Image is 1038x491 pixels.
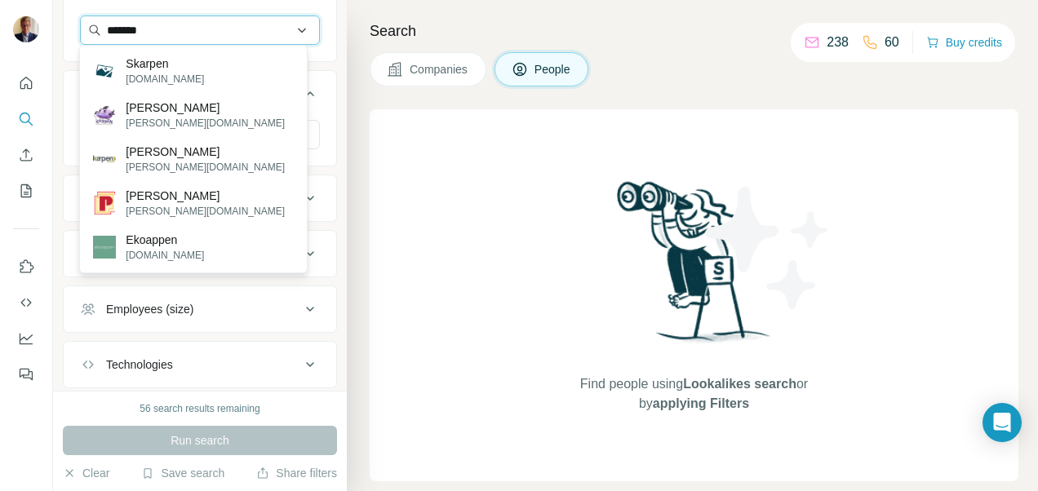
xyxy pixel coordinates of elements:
[93,148,116,170] img: Karpen
[64,234,336,273] button: Annual revenue ($)
[140,401,259,416] div: 56 search results remaining
[93,105,116,126] img: Karpen
[694,175,841,321] img: Surfe Illustration - Stars
[256,465,337,481] button: Share filters
[885,33,899,52] p: 60
[93,236,116,259] img: Ekoappen
[64,345,336,384] button: Technologies
[13,140,39,170] button: Enrich CSV
[610,177,779,359] img: Surfe Illustration - Woman searching with binoculars
[13,16,39,42] img: Avatar
[410,61,469,77] span: Companies
[535,61,572,77] span: People
[64,74,336,120] button: Industry
[64,179,336,218] button: HQ location
[683,377,796,391] span: Lookalikes search
[126,232,204,248] p: Ekoappen
[126,144,285,160] p: [PERSON_NAME]
[126,160,285,175] p: [PERSON_NAME][DOMAIN_NAME]
[126,116,285,130] p: [PERSON_NAME][DOMAIN_NAME]
[13,324,39,353] button: Dashboard
[13,104,39,134] button: Search
[370,20,1018,42] h4: Search
[64,290,336,329] button: Employees (size)
[93,60,116,82] img: Skarpen
[13,252,39,281] button: Use Surfe on LinkedIn
[126,100,285,116] p: [PERSON_NAME]
[126,248,204,263] p: [DOMAIN_NAME]
[983,403,1022,442] div: Open Intercom Messenger
[93,192,116,215] img: Karpen
[13,69,39,98] button: Quick start
[653,396,749,410] span: applying Filters
[926,31,1002,54] button: Buy credits
[13,288,39,317] button: Use Surfe API
[126,204,285,219] p: [PERSON_NAME][DOMAIN_NAME]
[106,356,173,373] div: Technologies
[126,188,285,204] p: [PERSON_NAME]
[13,360,39,389] button: Feedback
[63,465,109,481] button: Clear
[827,33,849,52] p: 238
[13,176,39,206] button: My lists
[126,72,204,86] p: [DOMAIN_NAME]
[106,301,193,317] div: Employees (size)
[126,55,204,72] p: Skarpen
[141,465,224,481] button: Save search
[563,374,824,414] span: Find people using or by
